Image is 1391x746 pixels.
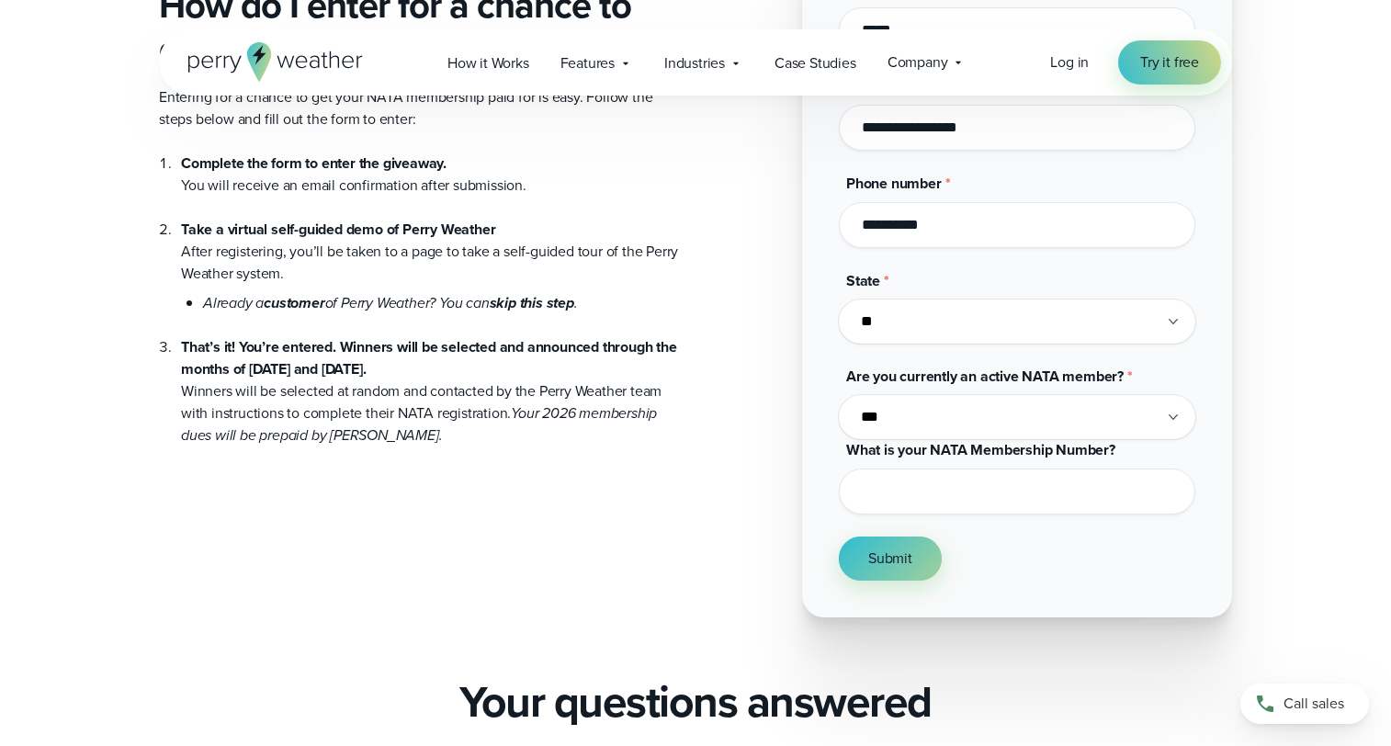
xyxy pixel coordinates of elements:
span: What is your NATA Membership Number? [846,439,1115,460]
h2: Your questions answered [459,676,932,728]
li: You will receive an email confirmation after submission. [181,153,681,197]
button: Submit [839,537,942,581]
strong: skip this step [490,292,574,313]
span: State [846,270,880,291]
a: Call sales [1240,684,1369,724]
span: Phone number [846,173,942,194]
strong: Complete the form to enter the giveaway. [181,153,447,174]
li: Winners will be selected at random and contacted by the Perry Weather team with instructions to c... [181,314,681,446]
span: Industries [664,52,725,74]
span: Case Studies [775,52,856,74]
strong: customer [264,292,324,313]
strong: Take a virtual self-guided demo of Perry Weather [181,219,495,240]
span: Are you currently an active NATA member? [846,366,1124,387]
span: Features [560,52,615,74]
em: Your 2026 membership dues will be prepaid by [PERSON_NAME]. [181,402,657,446]
span: Submit [868,548,912,570]
span: Call sales [1284,693,1344,715]
span: How it Works [447,52,529,74]
a: How it Works [432,44,545,82]
strong: That’s it! You’re entered. Winners will be selected and announced through the months of [DATE] an... [181,336,677,379]
a: Log in [1050,51,1089,73]
em: Already a of Perry Weather? You can . [203,292,578,313]
a: Case Studies [759,44,872,82]
a: Try it free [1118,40,1221,85]
span: Try it free [1140,51,1199,73]
span: Log in [1050,51,1089,73]
li: After registering, you’ll be taken to a page to take a self-guided tour of the Perry Weather system. [181,197,681,314]
span: Company [888,51,948,73]
p: Entering for a chance to get your NATA membership paid for is easy. Follow the steps below and fi... [159,86,681,130]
